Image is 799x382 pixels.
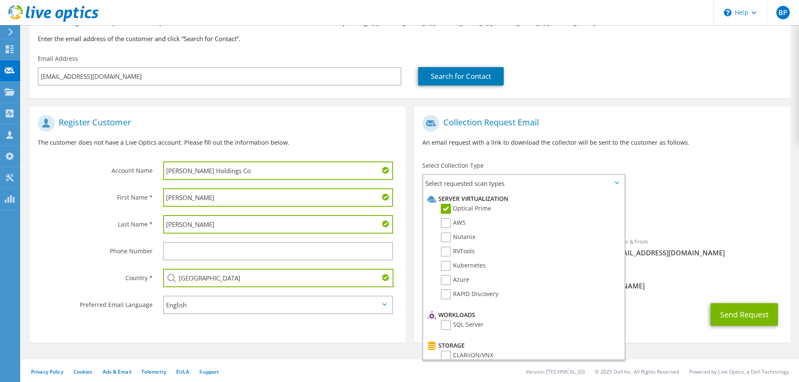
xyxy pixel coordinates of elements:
[38,161,153,175] label: Account Name
[776,6,790,19] span: BP
[199,368,219,375] a: Support
[711,303,778,326] button: Send Request
[31,368,63,375] a: Privacy Policy
[441,289,498,299] label: RAPID Discovery
[602,233,791,262] div: Sender & From
[595,368,679,375] li: © 2025 Dell Inc. All Rights Reserved
[441,261,486,271] label: Kubernetes
[441,275,469,285] label: Azure
[526,368,585,375] li: Version: [TECHNICAL_ID]
[38,215,153,229] label: Last Name *
[414,266,790,295] div: CC & Reply To
[414,195,790,229] div: Requested Collections
[425,310,620,320] li: Workloads
[441,232,475,242] label: Nutanix
[38,242,153,255] label: Phone Number
[441,320,484,330] label: SQL Server
[73,368,93,375] a: Cookies
[38,55,78,63] label: Email Address
[418,67,504,86] a: Search for Contact
[425,340,620,351] li: Storage
[103,368,131,375] a: Ads & Email
[611,248,782,257] span: [EMAIL_ADDRESS][DOMAIN_NAME]
[38,296,153,309] label: Preferred Email Language
[141,368,166,375] a: Telemetry
[423,175,624,192] span: Select requested scan types
[414,233,602,262] div: To
[422,161,484,170] label: Select Collection Type
[724,9,731,16] svg: \n
[38,138,397,147] p: The customer does not have a Live Optics account. Please fill out the information below.
[176,368,189,375] a: EULA
[38,269,153,282] label: Country *
[425,194,620,204] li: Server Virtualization
[422,115,778,132] h1: Collection Request Email
[38,115,393,132] h1: Register Customer
[441,204,491,214] label: Optical Prime
[38,34,782,43] h3: Enter the email address of the customer and click “Search for Contact”.
[441,218,466,228] label: AWS
[422,138,782,147] p: An email request with a link to download the collector will be sent to the customer as follows.
[689,368,789,375] li: Powered by Live Optics, a Dell Technology
[38,188,153,202] label: First Name *
[441,247,475,257] label: RVTools
[441,351,493,361] label: CLARiiON/VNX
